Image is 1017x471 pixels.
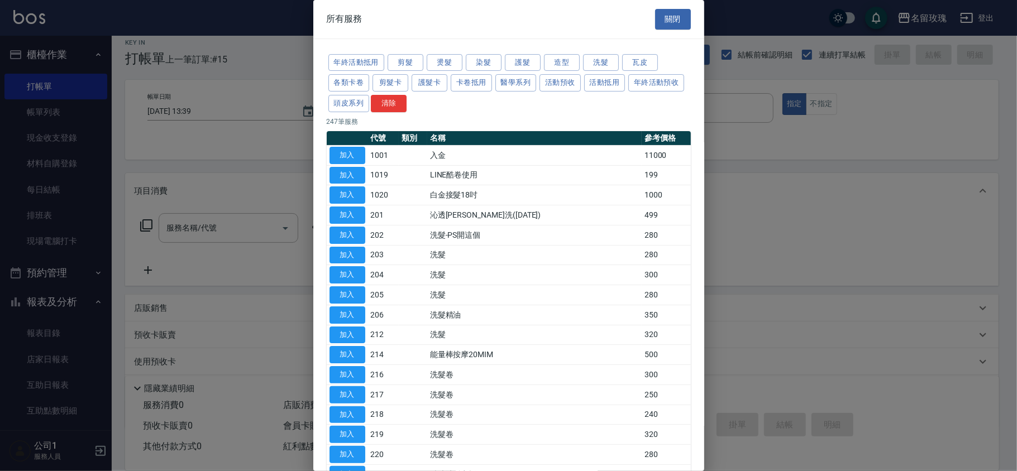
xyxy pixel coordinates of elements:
button: 加入 [330,406,365,424]
button: 加入 [330,167,365,184]
td: 203 [368,245,399,265]
button: 年終活動抵用 [328,54,384,71]
td: 499 [642,205,691,225]
button: 造型 [544,54,580,71]
td: 212 [368,325,399,345]
button: 醫學系列 [495,74,537,92]
td: 300 [642,265,691,285]
td: 洗髮 [427,285,642,305]
td: 220 [368,445,399,465]
td: 300 [642,365,691,385]
td: 白金接髮18吋 [427,185,642,205]
button: 各類卡卷 [328,74,370,92]
button: 染髮 [466,54,502,71]
td: 280 [642,245,691,265]
td: 洗髮卷 [427,445,642,465]
td: 250 [642,385,691,405]
button: 加入 [330,186,365,204]
button: 加入 [330,426,365,443]
td: 201 [368,205,399,225]
button: 卡卷抵用 [451,74,492,92]
td: 1020 [368,185,399,205]
button: 加入 [330,346,365,363]
td: 205 [368,285,399,305]
button: 加入 [330,306,365,324]
button: 護髮 [505,54,541,71]
td: LINE酷卷使用 [427,165,642,185]
button: 加入 [330,286,365,304]
button: 活動抵用 [584,74,626,92]
td: 280 [642,225,691,245]
th: 類別 [399,131,427,146]
button: 頭皮系列 [328,95,370,112]
td: 洗髮-PS開這個 [427,225,642,245]
button: 加入 [330,206,365,224]
th: 名稱 [427,131,642,146]
button: 活動預收 [539,74,581,92]
td: 洗髮卷 [427,405,642,425]
button: 關閉 [655,9,691,30]
td: 202 [368,225,399,245]
button: 剪髮 [388,54,423,71]
button: 加入 [330,446,365,463]
td: 能量棒按摩20MIM [427,345,642,365]
button: 洗髮 [583,54,619,71]
span: 所有服務 [327,13,362,25]
td: 219 [368,425,399,445]
td: 洗髮 [427,265,642,285]
td: 217 [368,385,399,405]
td: 280 [642,285,691,305]
button: 剪髮卡 [373,74,408,92]
td: 216 [368,365,399,385]
button: 年終活動預收 [628,74,684,92]
td: 洗髮 [427,245,642,265]
th: 代號 [368,131,399,146]
td: 204 [368,265,399,285]
td: 洗髮卷 [427,385,642,405]
td: 500 [642,345,691,365]
td: 320 [642,325,691,345]
td: 218 [368,405,399,425]
td: 洗髮卷 [427,425,642,445]
td: 320 [642,425,691,445]
button: 護髮卡 [412,74,447,92]
button: 燙髮 [427,54,462,71]
p: 247 筆服務 [327,117,691,127]
td: 洗髮精油 [427,305,642,325]
td: 206 [368,305,399,325]
button: 加入 [330,247,365,264]
button: 加入 [330,386,365,403]
td: 11000 [642,145,691,165]
td: 沁透[PERSON_NAME]洗([DATE]) [427,205,642,225]
button: 加入 [330,326,365,344]
td: 入金 [427,145,642,165]
td: 洗髮卷 [427,365,642,385]
td: 199 [642,165,691,185]
td: 1019 [368,165,399,185]
button: 加入 [330,366,365,383]
button: 瓦皮 [622,54,658,71]
button: 清除 [371,95,407,112]
th: 參考價格 [642,131,691,146]
button: 加入 [330,147,365,164]
td: 240 [642,405,691,425]
td: 1001 [368,145,399,165]
td: 洗髮 [427,325,642,345]
td: 214 [368,345,399,365]
button: 加入 [330,266,365,283]
td: 350 [642,305,691,325]
td: 280 [642,445,691,465]
button: 加入 [330,227,365,244]
td: 1000 [642,185,691,205]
